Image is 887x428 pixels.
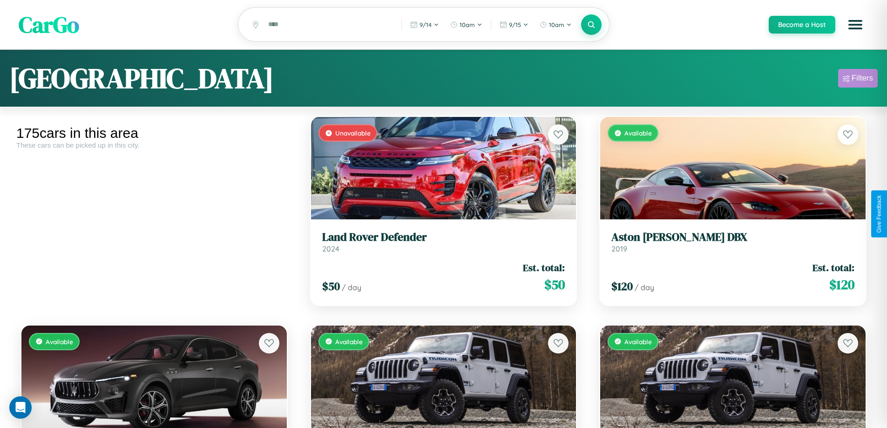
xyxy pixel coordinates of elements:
button: Open menu [842,12,868,38]
button: 10am [535,17,576,32]
span: / day [635,283,654,292]
span: Available [46,338,73,346]
div: Give Feedback [876,195,882,233]
h3: Aston [PERSON_NAME] DBX [611,231,854,244]
span: $ 50 [322,279,340,294]
span: 2024 [322,244,339,253]
span: 2019 [611,244,627,253]
a: Land Rover Defender2024 [322,231,565,253]
button: Filters [838,69,878,88]
button: Become a Host [769,16,835,34]
div: Open Intercom Messenger [9,396,32,419]
div: 175 cars in this area [16,125,292,141]
span: Unavailable [335,129,371,137]
span: 10am [460,21,475,28]
h3: Land Rover Defender [322,231,565,244]
button: 10am [446,17,487,32]
span: $ 120 [611,279,633,294]
span: Available [624,129,652,137]
span: Est. total: [813,261,854,274]
span: $ 50 [544,275,565,294]
button: 9/14 [406,17,444,32]
button: 9/15 [495,17,533,32]
div: Filters [852,74,873,83]
span: Available [335,338,363,346]
span: / day [342,283,361,292]
a: Aston [PERSON_NAME] DBX2019 [611,231,854,253]
span: Available [624,338,652,346]
span: 10am [549,21,564,28]
span: $ 120 [829,275,854,294]
span: CarGo [19,9,79,40]
h1: [GEOGRAPHIC_DATA] [9,59,274,97]
span: 9 / 14 [420,21,432,28]
span: 9 / 15 [509,21,521,28]
span: Est. total: [523,261,565,274]
div: These cars can be picked up in this city. [16,141,292,149]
